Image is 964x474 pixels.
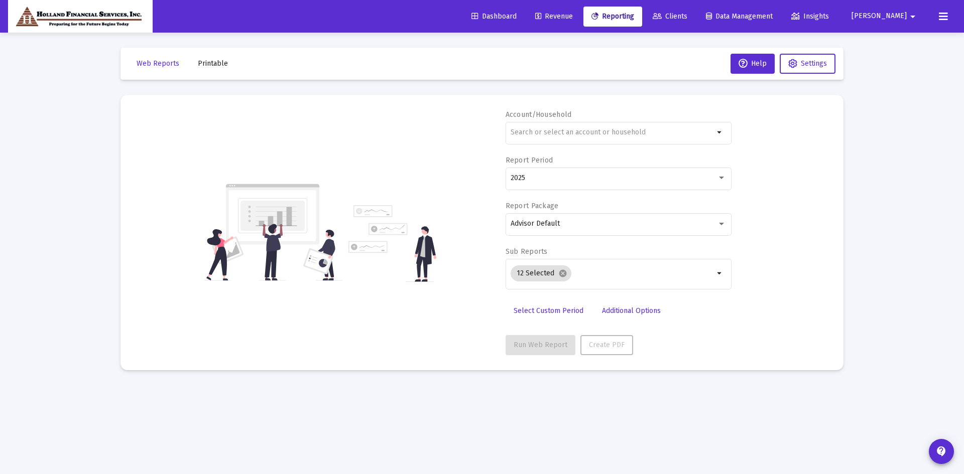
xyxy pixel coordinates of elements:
mat-icon: arrow_drop_down [907,7,919,27]
a: Insights [783,7,837,27]
button: Run Web Report [506,335,575,355]
img: reporting-alt [348,205,436,282]
span: Data Management [706,12,773,21]
button: [PERSON_NAME] [839,6,931,26]
mat-chip-list: Selection [511,263,714,283]
span: Printable [198,59,228,68]
a: Dashboard [463,7,525,27]
img: Dashboard [16,7,145,27]
span: Web Reports [137,59,179,68]
label: Report Package [506,202,559,210]
input: Search or select an account or household [511,128,714,136]
mat-icon: arrow_drop_down [714,267,726,279]
span: Insights [791,12,829,21]
a: Revenue [527,7,581,27]
mat-icon: cancel [558,269,567,278]
span: [PERSON_NAME] [852,12,907,21]
button: Help [731,54,775,74]
a: Clients [645,7,695,27]
span: Dashboard [471,12,517,21]
span: Clients [653,12,687,21]
span: Settings [801,59,827,68]
span: Select Custom Period [514,306,583,315]
button: Settings [780,54,835,74]
span: Revenue [535,12,573,21]
img: reporting [204,183,342,282]
mat-chip: 12 Selected [511,265,571,281]
label: Report Period [506,156,553,165]
mat-icon: arrow_drop_down [714,126,726,138]
span: Reporting [591,12,634,21]
span: 2025 [511,174,525,182]
span: Advisor Default [511,219,560,228]
a: Reporting [583,7,642,27]
span: Create PDF [589,341,625,349]
button: Web Reports [129,54,187,74]
span: Run Web Report [514,341,567,349]
a: Data Management [698,7,781,27]
button: Create PDF [580,335,633,355]
label: Account/Household [506,110,572,119]
label: Sub Reports [506,247,548,256]
span: Additional Options [602,306,661,315]
span: Help [739,59,767,68]
mat-icon: contact_support [935,445,947,457]
button: Printable [190,54,236,74]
